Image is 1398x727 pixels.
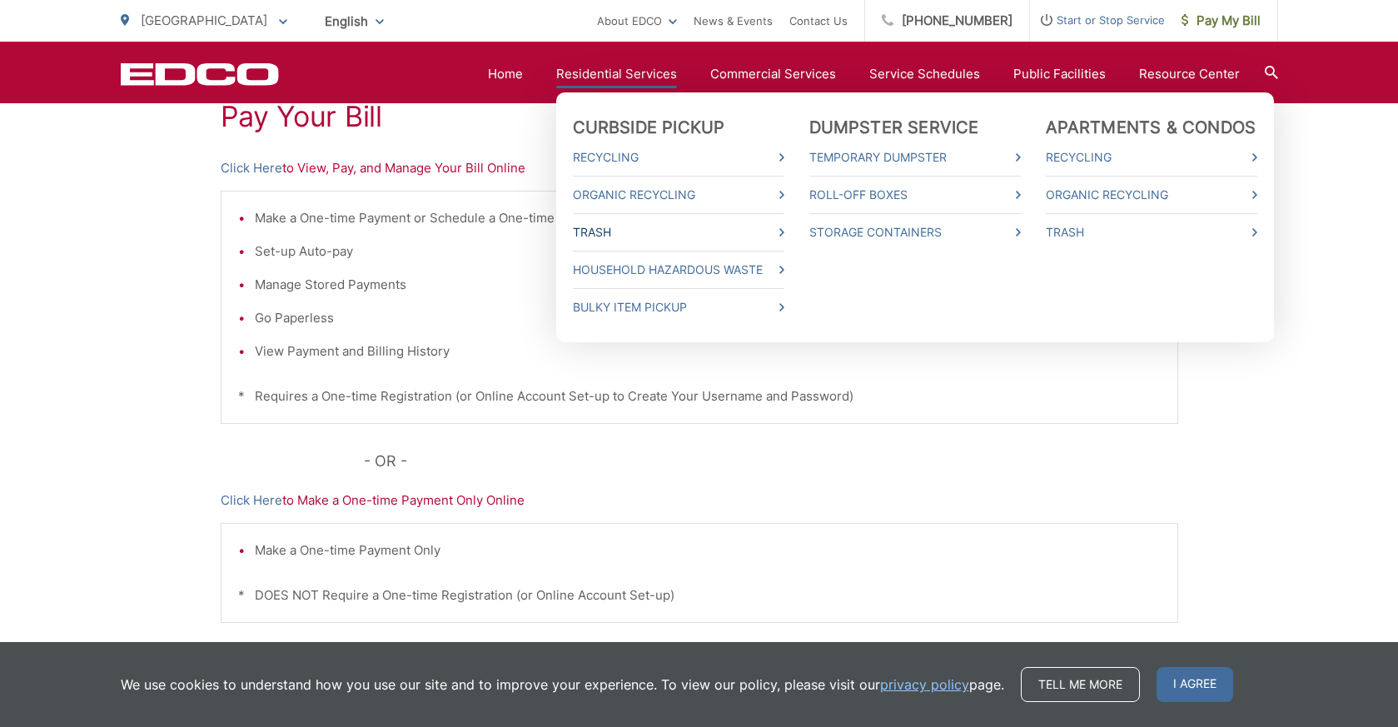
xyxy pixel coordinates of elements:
a: Trash [573,222,784,242]
a: News & Events [694,11,773,31]
a: Click Here [221,490,282,510]
li: Set-up Auto-pay [255,242,1161,261]
li: Make a One-time Payment Only [255,540,1161,560]
a: Temporary Dumpster [809,147,1021,167]
li: Go Paperless [255,308,1161,328]
span: Pay My Bill [1182,11,1261,31]
p: * DOES NOT Require a One-time Registration (or Online Account Set-up) [238,585,1161,605]
a: Storage Containers [809,222,1021,242]
a: Roll-Off Boxes [809,185,1021,205]
p: We use cookies to understand how you use our site and to improve your experience. To view our pol... [121,675,1004,695]
span: [GEOGRAPHIC_DATA] [141,12,267,28]
li: View Payment and Billing History [255,341,1161,361]
p: to Make a One-time Payment Only Online [221,490,1178,510]
a: Contact Us [789,11,848,31]
a: Tell me more [1021,667,1140,702]
a: Recycling [1046,147,1257,167]
h1: Pay Your Bill [221,100,1178,133]
li: Manage Stored Payments [255,275,1161,295]
a: Organic Recycling [573,185,784,205]
li: Make a One-time Payment or Schedule a One-time Payment [255,208,1161,228]
a: Organic Recycling [1046,185,1257,205]
a: About EDCO [597,11,677,31]
a: Residential Services [556,64,677,84]
p: to View, Pay, and Manage Your Bill Online [221,158,1178,178]
a: Apartments & Condos [1046,117,1256,137]
a: Service Schedules [869,64,980,84]
a: privacy policy [880,675,969,695]
a: Curbside Pickup [573,117,725,137]
a: Trash [1046,222,1257,242]
a: Resource Center [1139,64,1240,84]
a: EDCD logo. Return to the homepage. [121,62,279,86]
a: Household Hazardous Waste [573,260,784,280]
a: Recycling [573,147,784,167]
a: Public Facilities [1013,64,1106,84]
a: Commercial Services [710,64,836,84]
a: Bulky Item Pickup [573,297,784,317]
a: Dumpster Service [809,117,979,137]
p: - OR - [364,449,1178,474]
a: Home [488,64,523,84]
a: Click Here [221,158,282,178]
p: * Requires a One-time Registration (or Online Account Set-up to Create Your Username and Password) [238,386,1161,406]
span: English [312,7,396,36]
